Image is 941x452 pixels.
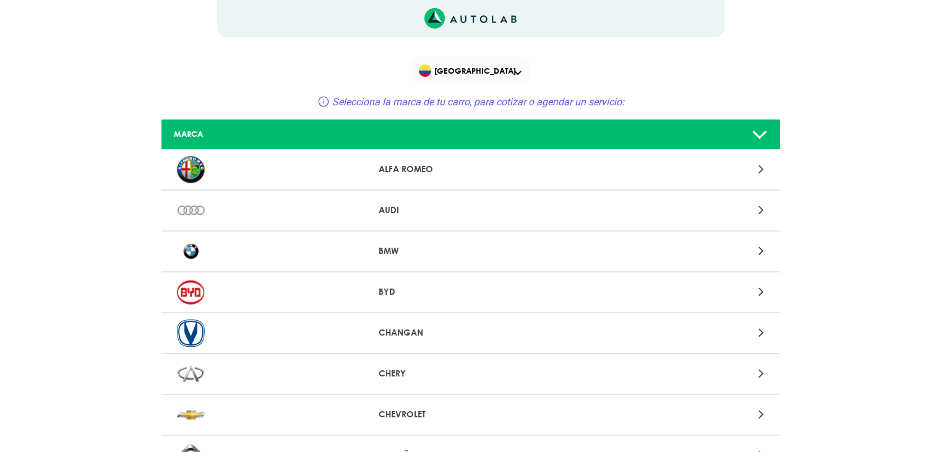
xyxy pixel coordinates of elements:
img: Flag of COLOMBIA [419,64,431,77]
p: CHANGAN [379,326,562,339]
img: CHANGAN [177,319,205,347]
p: CHERY [379,367,562,380]
div: Flag of COLOMBIA[GEOGRAPHIC_DATA] [411,57,530,84]
img: BMW [177,238,205,265]
p: ALFA ROMEO [379,163,562,176]
a: MARCA [161,120,780,150]
img: ALFA ROMEO [177,156,205,183]
img: BYD [177,279,205,306]
p: AUDI [379,204,562,217]
a: Link al sitio de autolab [424,12,517,24]
img: CHERY [177,360,205,388]
p: BMW [379,245,562,258]
span: Selecciona la marca de tu carro, para cotizar o agendar un servicio: [332,96,624,108]
p: BYD [379,285,562,298]
img: AUDI [177,197,205,224]
div: MARCA [165,128,369,140]
p: CHEVROLET [379,408,562,421]
img: CHEVROLET [177,401,205,428]
span: [GEOGRAPHIC_DATA] [419,62,525,79]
